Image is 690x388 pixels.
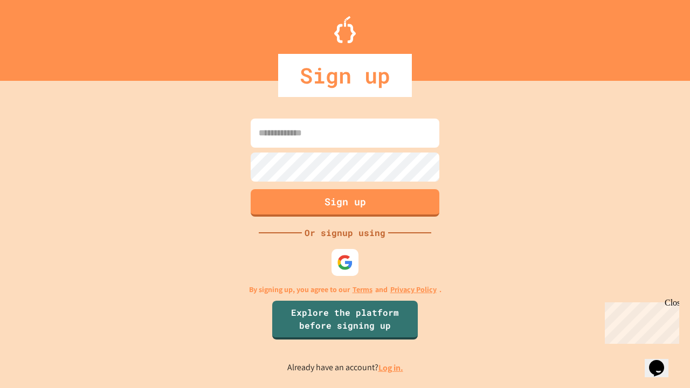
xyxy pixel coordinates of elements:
[251,189,439,217] button: Sign up
[4,4,74,68] div: Chat with us now!Close
[601,298,679,344] iframe: chat widget
[390,284,437,295] a: Privacy Policy
[645,345,679,377] iframe: chat widget
[353,284,372,295] a: Terms
[272,301,418,339] a: Explore the platform before signing up
[278,54,412,97] div: Sign up
[378,362,403,373] a: Log in.
[302,226,388,239] div: Or signup using
[337,254,353,271] img: google-icon.svg
[249,284,441,295] p: By signing up, you agree to our and .
[287,361,403,375] p: Already have an account?
[334,16,356,43] img: Logo.svg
